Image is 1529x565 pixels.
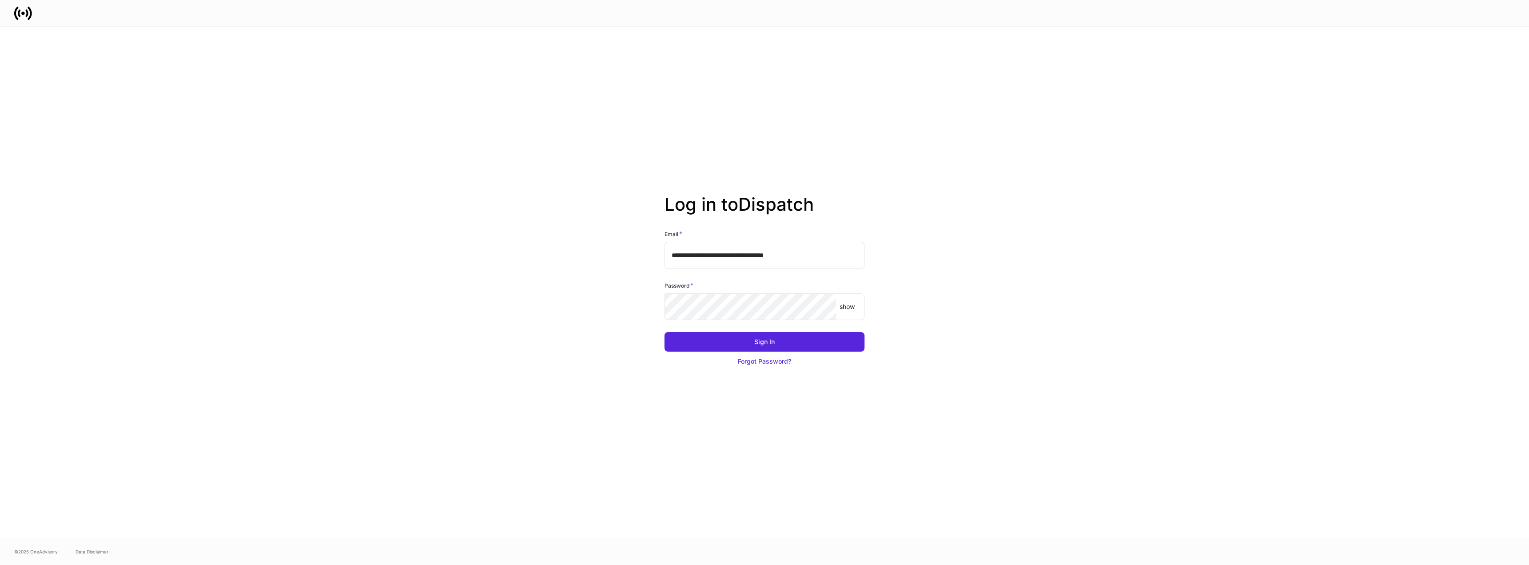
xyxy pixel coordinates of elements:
h6: Email [664,229,682,238]
div: Sign In [754,337,775,346]
h2: Log in to Dispatch [664,194,865,229]
span: © 2025 OneAdvisory [14,548,58,555]
p: show [840,302,855,311]
h6: Password [664,281,693,290]
button: Sign In [664,332,865,352]
button: Forgot Password? [664,352,865,371]
a: Data Disclaimer [76,548,108,555]
div: Forgot Password? [738,357,791,366]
